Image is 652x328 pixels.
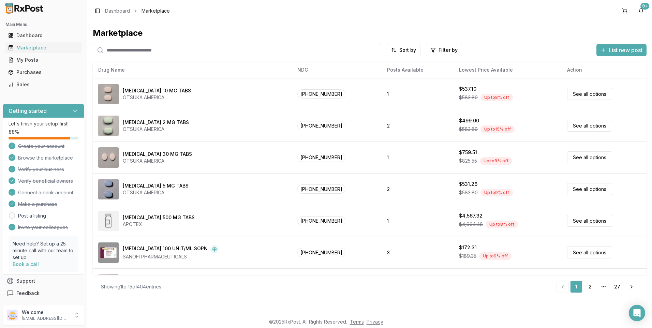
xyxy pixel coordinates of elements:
th: NDC [292,62,382,78]
th: Posts Available [382,62,454,78]
p: [EMAIL_ADDRESS][DOMAIN_NAME] [22,316,69,321]
div: Up to 8 % off [480,157,512,165]
span: [PHONE_NUMBER] [297,248,345,257]
a: See all options [567,151,612,163]
div: SANOFI PHARMACEUTICALS [123,253,219,260]
th: Lowest Price Available [454,62,562,78]
th: Action [562,62,647,78]
a: Book a call [13,261,39,267]
a: List new post [596,47,647,54]
td: 1 [382,78,454,110]
td: 2 [382,110,454,141]
h3: Getting started [9,107,47,115]
span: Verify your business [18,166,64,173]
div: $4,567.32 [459,212,483,219]
div: Open Intercom Messenger [629,305,645,321]
div: $531.26 [459,181,477,188]
button: Support [3,275,84,287]
img: RxPost Logo [3,3,46,14]
div: Up to 8 % off [486,221,518,228]
td: 1 [382,205,454,237]
a: See all options [567,247,612,258]
a: See all options [567,120,612,132]
div: $172.31 [459,244,477,251]
button: Sales [3,79,84,90]
button: Purchases [3,67,84,78]
button: List new post [596,44,647,56]
a: Terms [350,319,364,325]
span: $825.55 [459,158,477,164]
a: My Posts [5,54,81,66]
span: $4,964.48 [459,221,483,228]
span: $583.80 [459,126,478,133]
img: User avatar [7,310,18,320]
a: 27 [611,281,623,293]
h2: Main Menu [5,22,81,27]
a: Purchases [5,66,81,78]
div: OTSUKA AMERICA [123,94,191,101]
div: Showing 1 to 15 of 404 entries [101,283,161,290]
div: Sales [8,81,79,88]
div: [MEDICAL_DATA] 10 MG TABS [123,87,191,94]
span: List new post [609,46,642,54]
div: [MEDICAL_DATA] 30 MG TABS [123,151,192,158]
div: [MEDICAL_DATA] 2 MG TABS [123,119,189,126]
button: Sort by [387,44,420,56]
div: $759.51 [459,149,477,156]
div: [MEDICAL_DATA] 100 UNIT/ML SOPN [123,245,208,253]
div: Up to 15 % off [480,125,515,133]
span: [PHONE_NUMBER] [297,216,345,225]
span: [PHONE_NUMBER] [297,153,345,162]
th: Drug Name [93,62,292,78]
span: $583.80 [459,94,478,101]
a: 2 [584,281,596,293]
td: 2 [382,173,454,205]
div: OTSUKA AMERICA [123,126,189,133]
span: Marketplace [142,8,170,14]
button: My Posts [3,55,84,65]
span: Connect a bank account [18,189,73,196]
p: Let's finish your setup first! [9,120,78,127]
div: [MEDICAL_DATA] 5 MG TABS [123,182,189,189]
div: Dashboard [8,32,79,39]
td: 1 [382,141,454,173]
span: Filter by [439,47,458,54]
a: Dashboard [105,8,130,14]
p: Need help? Set up a 25 minute call with our team to set up. [13,240,74,261]
a: See all options [567,215,612,227]
div: [MEDICAL_DATA] 500 MG TABS [123,214,195,221]
button: Dashboard [3,30,84,41]
a: 1 [570,281,582,293]
div: Marketplace [93,28,647,39]
img: Abilify 30 MG TABS [98,147,119,168]
span: Create your account [18,143,64,150]
a: Go to next page [625,281,638,293]
img: Admelog SoloStar 100 UNIT/ML SOPN [98,242,119,263]
p: Welcome [22,309,69,316]
span: Verify beneficial owners [18,178,73,184]
span: Make a purchase [18,201,57,208]
a: See all options [567,183,612,195]
td: 1 [382,268,454,300]
span: 88 % [9,129,19,135]
span: [PHONE_NUMBER] [297,89,345,99]
div: Up to 9 % off [479,252,512,260]
div: Marketplace [8,44,79,51]
span: Sort by [399,47,416,54]
div: Up to 9 % off [480,189,513,196]
span: [PHONE_NUMBER] [297,184,345,194]
nav: breadcrumb [105,8,170,14]
img: Advair Diskus 100-50 MCG/ACT AEPB [98,274,119,295]
img: Abilify 2 MG TABS [98,116,119,136]
span: Browse the marketplace [18,154,73,161]
td: 3 [382,237,454,268]
a: See all options [567,88,612,100]
span: $189.35 [459,253,476,259]
div: Purchases [8,69,79,76]
div: OTSUKA AMERICA [123,189,189,196]
button: Feedback [3,287,84,299]
img: Abiraterone Acetate 500 MG TABS [98,211,119,231]
div: $499.00 [459,117,479,124]
div: My Posts [8,57,79,63]
a: Sales [5,78,81,91]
